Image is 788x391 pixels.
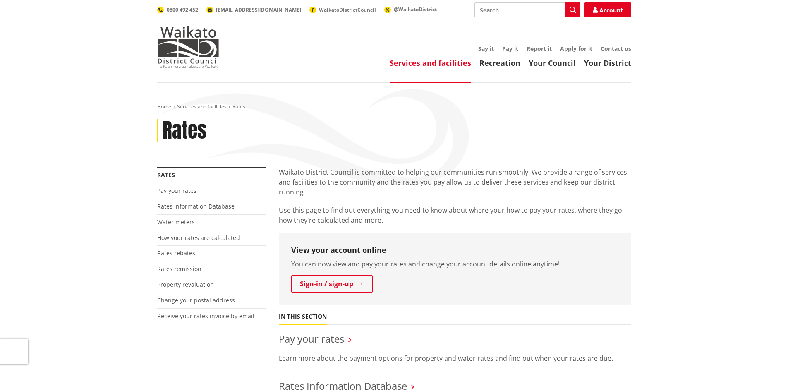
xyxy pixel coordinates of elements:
[157,281,214,288] a: Property revaluation
[384,6,437,13] a: @WaikatoDistrict
[474,2,580,17] input: Search input
[157,202,235,210] a: Rates Information Database
[279,167,631,197] p: Waikato District Council is committed to helping our communities run smoothly. We provide a range...
[309,6,376,13] a: WaikatoDistrictCouncil
[502,45,518,53] a: Pay it
[216,6,301,13] span: [EMAIL_ADDRESS][DOMAIN_NAME]
[319,6,376,13] span: WaikatoDistrictCouncil
[291,259,619,269] p: You can now view and pay your rates and change your account details online anytime!
[157,171,175,179] a: Rates
[291,246,619,255] h3: View your account online
[279,313,327,320] h5: In this section
[157,249,195,257] a: Rates rebates
[157,218,195,226] a: Water meters
[163,119,207,143] h1: Rates
[291,275,373,293] a: Sign-in / sign-up
[157,265,201,273] a: Rates remission
[157,26,219,68] img: Waikato District Council - Te Kaunihera aa Takiwaa o Waikato
[279,353,631,363] p: Learn more about the payment options for property and water rates and find out when your rates ar...
[279,205,631,225] p: Use this page to find out everything you need to know about where your how to pay your rates, whe...
[584,2,631,17] a: Account
[390,58,471,68] a: Services and facilities
[157,296,235,304] a: Change your postal address
[177,103,227,110] a: Services and facilities
[279,332,344,345] a: Pay your rates
[529,58,576,68] a: Your Council
[560,45,592,53] a: Apply for it
[394,6,437,13] span: @WaikatoDistrict
[157,187,196,194] a: Pay your rates
[157,312,254,320] a: Receive your rates invoice by email
[232,103,245,110] span: Rates
[601,45,631,53] a: Contact us
[167,6,198,13] span: 0800 492 452
[479,58,520,68] a: Recreation
[157,103,171,110] a: Home
[157,234,240,242] a: How your rates are calculated
[157,6,198,13] a: 0800 492 452
[157,103,631,110] nav: breadcrumb
[584,58,631,68] a: Your District
[206,6,301,13] a: [EMAIL_ADDRESS][DOMAIN_NAME]
[527,45,552,53] a: Report it
[478,45,494,53] a: Say it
